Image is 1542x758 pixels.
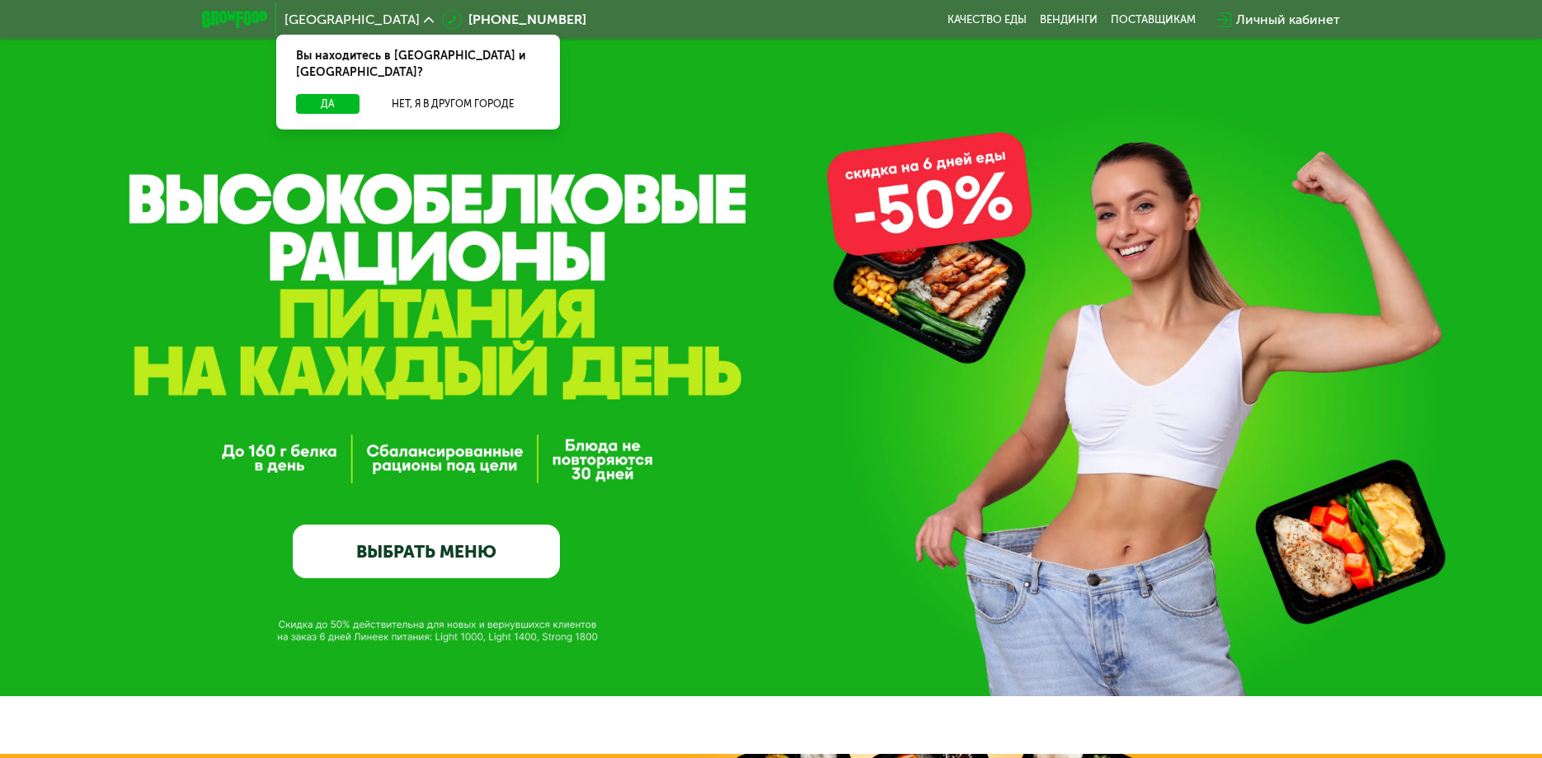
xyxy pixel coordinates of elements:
[293,525,559,578] a: ВЫБРАТЬ МЕНЮ
[1040,13,1098,26] a: Вендинги
[442,10,586,30] a: [PHONE_NUMBER]
[284,13,420,26] span: [GEOGRAPHIC_DATA]
[366,94,540,114] button: Нет, я в другом городе
[296,94,360,114] button: Да
[1236,10,1340,30] div: Личный кабинет
[947,13,1027,26] a: Качество еды
[1111,13,1196,26] div: поставщикам
[276,35,560,94] div: Вы находитесь в [GEOGRAPHIC_DATA] и [GEOGRAPHIC_DATA]?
